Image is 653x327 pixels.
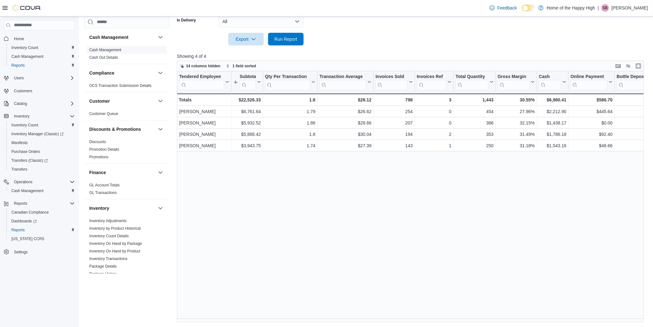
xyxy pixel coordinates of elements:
[219,15,304,28] button: All
[265,130,315,138] div: 1.8
[417,142,451,149] div: 1
[9,217,75,225] span: Dashboards
[89,147,119,152] span: Promotion Details
[89,183,120,188] span: GL Account Totals
[265,119,315,127] div: 1.86
[9,121,41,129] a: Inventory Count
[177,18,196,23] label: Is Delivery
[498,108,535,115] div: 27.96%
[84,46,169,64] div: Cash Management
[455,74,488,80] div: Total Quantity
[498,130,535,138] div: 31.49%
[84,138,169,163] div: Discounts & Promotions
[6,186,77,195] button: Cash Management
[89,219,127,223] a: Inventory Adjustments
[9,53,75,60] span: Cash Management
[9,217,39,225] a: Dashboards
[6,121,77,130] button: Inventory Count
[11,45,38,50] span: Inventory Count
[1,112,77,121] button: Inventory
[6,165,77,174] button: Transfers
[319,74,366,80] div: Transaction Average
[11,54,43,59] span: Cash Management
[319,74,371,90] button: Transaction Average
[375,130,412,138] div: 194
[179,119,229,127] div: [PERSON_NAME]
[6,208,77,217] button: Canadian Compliance
[417,130,451,138] div: 2
[6,156,77,165] a: Transfers (Classic)
[539,74,566,90] button: Cash
[89,256,128,261] span: Inventory Transactions
[11,74,26,82] button: Users
[498,74,530,90] div: Gross Margin
[233,130,261,138] div: $5,888.42
[11,100,29,107] button: Catalog
[89,249,140,254] span: Inventory On Hand by Product
[598,4,599,12] p: |
[265,96,315,104] div: 1.8
[89,226,141,231] span: Inventory by Product Historical
[89,111,118,116] span: Customer Queue
[157,97,164,105] button: Customer
[455,74,493,90] button: Total Quantity
[417,96,451,104] div: 3
[6,217,77,226] a: Dashboards
[9,44,75,51] span: Inventory Count
[14,101,27,106] span: Catalog
[498,119,535,127] div: 32.15%
[9,148,75,155] span: Purchase Orders
[11,227,25,233] span: Reports
[177,53,649,59] p: Showing 4 of 4
[6,130,77,138] a: Inventory Manager (Classic)
[89,126,155,132] button: Discounts & Promotions
[539,142,566,149] div: $1,543.16
[497,5,517,11] span: Feedback
[375,74,412,90] button: Invoices Sold
[228,33,264,45] button: Export
[539,119,566,127] div: $1,438.17
[455,74,488,90] div: Total Quantity
[6,234,77,243] button: [US_STATE] CCRS
[9,166,30,173] a: Transfers
[319,74,366,90] div: Transaction Average
[498,74,530,80] div: Gross Margin
[89,241,142,246] span: Inventory On Hand by Package
[177,62,223,70] button: 14 columns hidden
[9,235,75,243] span: Washington CCRS
[9,226,27,234] a: Reports
[570,130,612,138] div: $92.40
[9,166,75,173] span: Transfers
[539,96,566,104] div: $6,980.41
[539,74,561,90] div: Cash
[89,55,118,60] span: Cash Out Details
[89,218,127,223] span: Inventory Adjustments
[13,5,41,11] img: Cova
[89,98,155,104] button: Customer
[157,169,164,176] button: Finance
[9,139,75,147] span: Manifests
[417,74,446,90] div: Invoices Ref
[498,74,535,90] button: Gross Margin
[233,108,261,115] div: $6,761.64
[539,108,566,115] div: $2,212.90
[11,112,32,120] button: Inventory
[4,32,75,273] nav: Complex example
[89,70,155,76] button: Compliance
[11,167,27,172] span: Transfers
[89,155,109,159] a: Promotions
[375,74,407,90] div: Invoices Sold
[9,53,46,60] a: Cash Management
[417,74,451,90] button: Invoices Ref
[233,74,261,90] button: Subtotal
[179,74,224,80] div: Tendered Employee
[635,62,642,70] button: Enter fullscreen
[522,5,535,11] input: Dark Mode
[11,131,64,136] span: Inventory Manager (Classic)
[89,34,155,40] button: Cash Management
[455,96,493,104] div: 1,443
[375,74,407,80] div: Invoices Sold
[9,148,43,155] a: Purchase Orders
[11,87,35,95] a: Customers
